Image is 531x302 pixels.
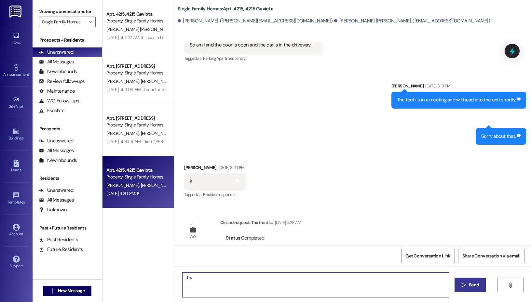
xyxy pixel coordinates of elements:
[39,68,77,75] div: New Inbounds
[3,222,29,239] a: Account
[58,287,85,294] span: New Message
[39,197,74,204] div: All Messages
[106,167,167,174] div: Apt. 4215, 4215 Gaviota
[226,233,268,243] div: : Completed
[39,246,83,253] div: Future Residents
[39,59,74,65] div: All Messages
[39,157,77,164] div: New Inbounds
[424,83,450,89] div: [DATE] 3:19 PM
[106,26,172,32] span: [PERSON_NAME] [PERSON_NAME]
[401,249,455,263] button: Get Conversation Link
[217,164,245,171] div: [DATE] 3:20 PM
[106,34,459,40] div: [DATE] at 11:47 AM: If it was a bank issue I would have gotten a nsf notice or an attempt to coll...
[481,133,516,140] div: Sorry about that.
[106,11,167,18] div: Apt. 4215, 4215 Gaviota
[39,147,74,154] div: All Messages
[3,126,29,143] a: Buildings
[469,282,479,288] span: Send
[23,103,24,108] span: •
[178,18,333,24] div: [PERSON_NAME]. ([PERSON_NAME][EMAIL_ADDRESS][DOMAIN_NAME])
[184,54,321,63] div: Tagged as:
[216,56,245,61] span: Apartment entry
[39,107,64,114] div: Escalate
[39,138,74,144] div: Unanswered
[203,192,234,197] span: Positive response
[391,83,526,92] div: [PERSON_NAME]
[106,70,167,76] div: Property: Single Family Homes
[106,174,167,180] div: Property: Single Family Homes
[50,288,55,294] i: 
[3,254,29,271] a: Support
[508,282,513,288] i: 
[39,98,79,104] div: WO Follow-ups
[3,190,29,207] a: Templates •
[405,253,450,259] span: Get Conversation Link
[39,78,85,85] div: Review follow-ups
[39,88,75,95] div: Maintenance
[33,175,102,182] div: Residents
[3,30,29,47] a: Inbox
[220,219,301,228] div: Closed request: The front t...
[458,249,524,263] button: Share Conversation via email
[106,18,167,24] div: Property: Single Family Homes
[33,37,102,44] div: Prospects + Residents
[184,190,244,199] div: Tagged as:
[241,245,265,252] label: Show details
[106,190,139,196] div: [DATE] 3:20 PM: K
[141,182,207,188] span: [PERSON_NAME] [PERSON_NAME]
[190,233,196,240] div: WO
[190,178,192,185] div: K
[106,122,167,128] div: Property: Single Family Homes
[3,158,29,175] a: Leads
[39,7,96,17] label: Viewing conversations for
[106,182,141,188] span: [PERSON_NAME]
[203,56,216,61] span: Parking ,
[184,164,244,173] div: [PERSON_NAME]
[42,17,85,27] input: All communities
[182,273,449,297] textarea: Thx
[461,282,466,288] i: 
[39,49,74,56] div: Unanswered
[39,206,67,213] div: Unknown
[29,71,30,76] span: •
[273,219,301,226] div: [DATE] 5:28 AM
[33,225,102,231] div: Past + Future Residents
[33,125,102,132] div: Prospects
[9,6,23,18] img: ResiDesk Logo
[39,187,74,194] div: Unanswered
[43,286,91,296] button: New Message
[106,130,141,136] span: [PERSON_NAME]
[106,78,141,84] span: [PERSON_NAME]
[3,94,29,112] a: Site Visit •
[106,115,167,122] div: Apt. [STREET_ADDRESS]
[106,138,433,144] div: [DATE] at 8:59 AM: Liked “[PERSON_NAME] (Single Family Homes): Ok! Thank you for reporting this. ...
[462,253,520,259] span: Share Conversation via email
[190,42,310,48] div: So am I and the door is open and the car is in the driveway
[178,6,273,12] b: Single Family Homes: Apt. 4215, 4215 Gaviota
[25,199,26,204] span: •
[141,78,173,84] span: [PERSON_NAME]
[455,278,486,292] button: Send
[397,97,516,103] div: The tech is in a meeting and will head into the unit shortly.
[334,18,490,24] div: [PERSON_NAME] [PERSON_NAME]. ([EMAIL_ADDRESS][DOMAIN_NAME])
[141,130,173,136] span: [PERSON_NAME]
[88,19,92,24] i: 
[226,235,240,241] b: Status
[39,236,78,243] div: Past Residents
[106,63,167,70] div: Apt. [STREET_ADDRESS]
